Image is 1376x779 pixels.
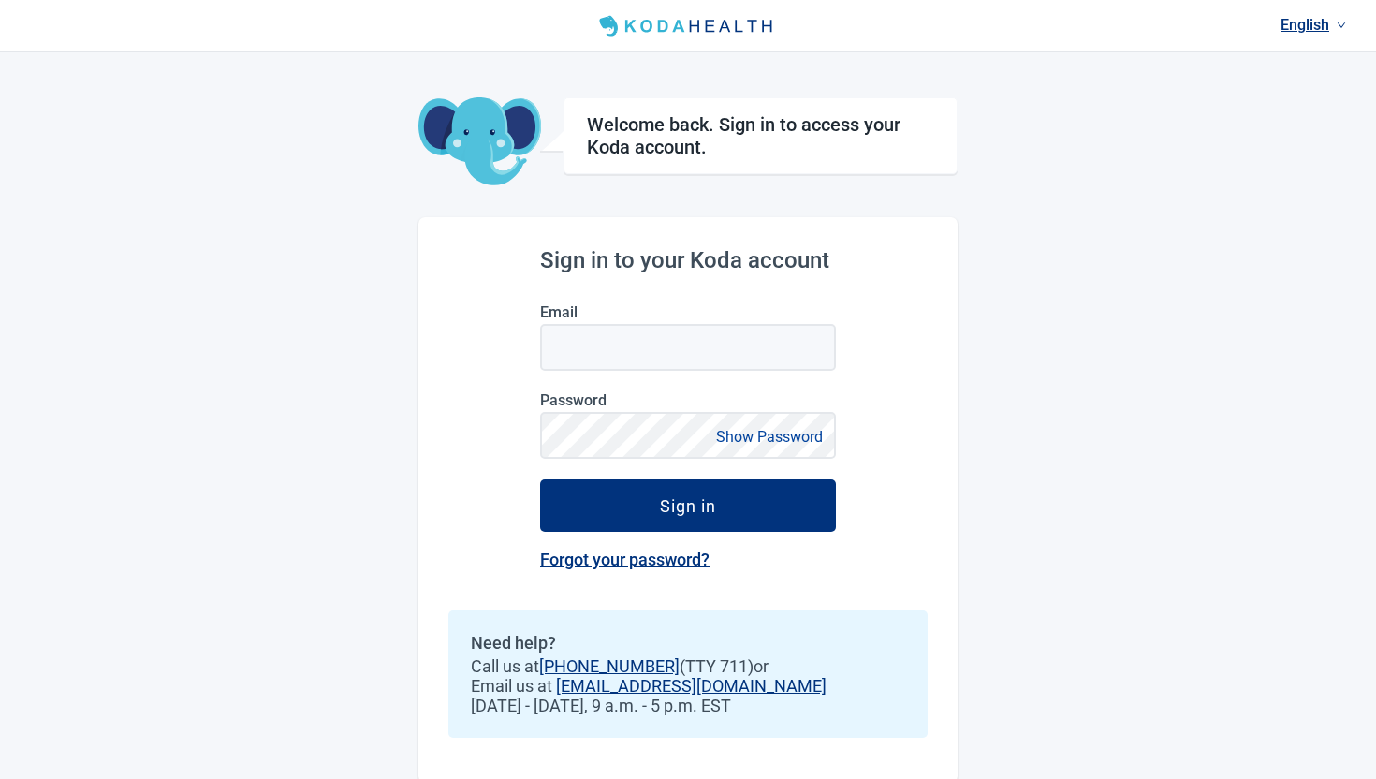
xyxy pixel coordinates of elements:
div: Sign in [660,496,716,515]
button: Sign in [540,479,836,532]
a: [PHONE_NUMBER] [539,656,680,676]
span: down [1337,21,1346,30]
a: Current language: English [1273,9,1354,40]
a: [EMAIL_ADDRESS][DOMAIN_NAME] [556,676,827,696]
button: Show Password [710,424,828,449]
span: [DATE] - [DATE], 9 a.m. - 5 p.m. EST [471,696,905,715]
h2: Sign in to your Koda account [540,247,836,273]
span: Call us at (TTY 711) or [471,656,905,676]
a: Forgot your password? [540,550,710,569]
label: Email [540,303,836,321]
h1: Welcome back. Sign in to access your Koda account. [587,113,934,158]
span: Email us at [471,676,905,696]
h2: Need help? [471,633,905,653]
img: Koda Elephant [418,97,541,187]
img: Koda Health [592,11,784,41]
label: Password [540,391,836,409]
